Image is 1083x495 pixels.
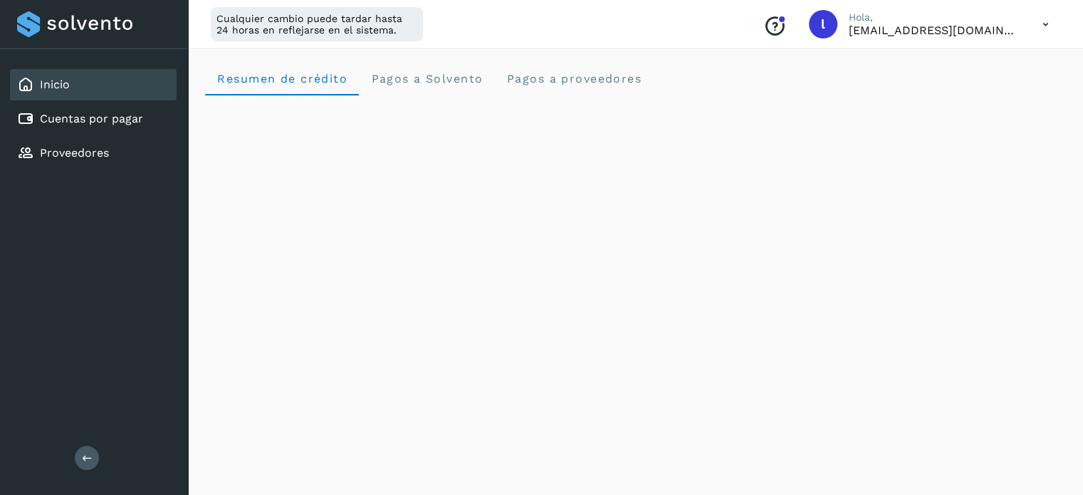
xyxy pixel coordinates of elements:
a: Inicio [40,78,70,91]
a: Cuentas por pagar [40,112,143,125]
div: Proveedores [10,137,177,169]
span: Resumen de crédito [216,72,347,85]
a: Proveedores [40,146,109,160]
span: Pagos a proveedores [506,72,642,85]
p: Hola, [849,11,1020,24]
span: Pagos a Solvento [370,72,483,85]
div: Cuentas por pagar [10,103,177,135]
div: Cualquier cambio puede tardar hasta 24 horas en reflejarse en el sistema. [211,7,423,41]
div: Inicio [10,69,177,100]
p: lc_broca@hotmail.com [849,24,1020,37]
